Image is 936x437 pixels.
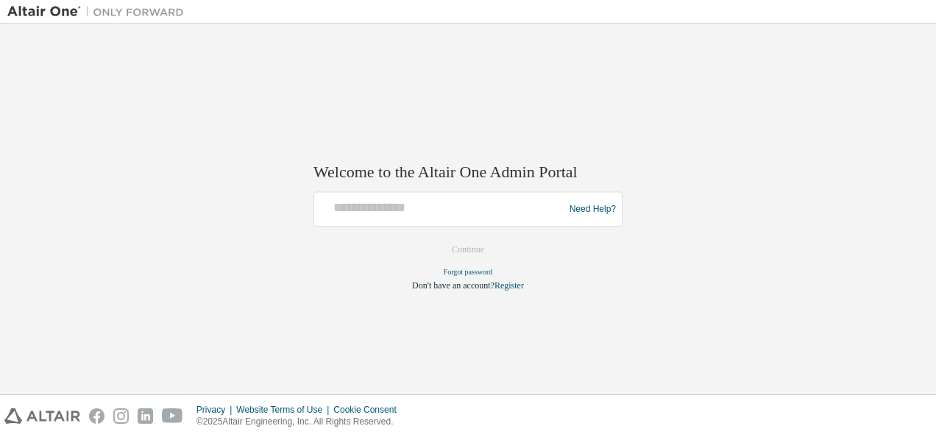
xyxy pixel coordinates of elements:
[113,408,129,424] img: instagram.svg
[4,408,80,424] img: altair_logo.svg
[138,408,153,424] img: linkedin.svg
[412,281,494,291] span: Don't have an account?
[570,209,616,210] a: Need Help?
[494,281,524,291] a: Register
[196,404,236,416] div: Privacy
[313,162,623,182] h2: Welcome to the Altair One Admin Portal
[333,404,405,416] div: Cookie Consent
[196,416,405,428] p: © 2025 Altair Engineering, Inc. All Rights Reserved.
[236,404,333,416] div: Website Terms of Use
[444,269,493,277] a: Forgot password
[162,408,183,424] img: youtube.svg
[7,4,191,19] img: Altair One
[89,408,104,424] img: facebook.svg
